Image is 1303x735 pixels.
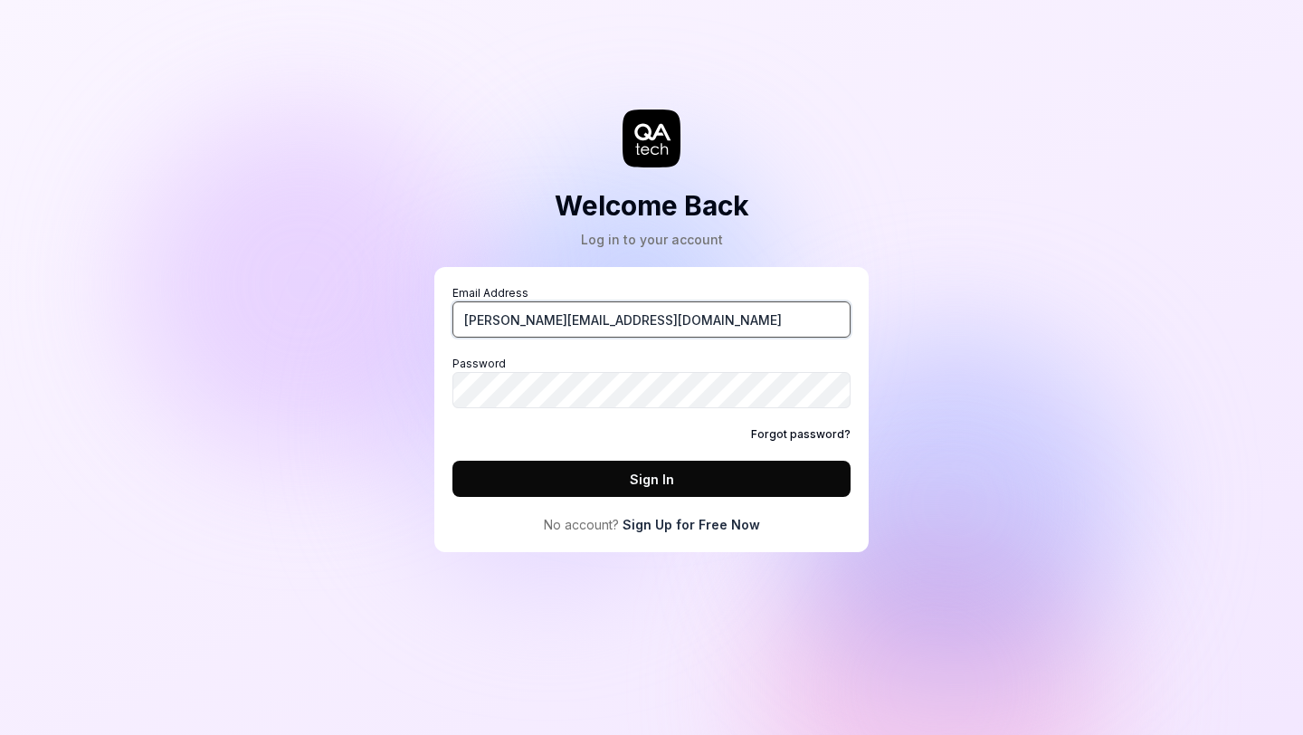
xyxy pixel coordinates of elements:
[452,301,851,338] input: Email Address
[555,230,749,249] div: Log in to your account
[452,356,851,408] label: Password
[452,285,851,338] label: Email Address
[452,461,851,497] button: Sign In
[623,515,760,534] a: Sign Up for Free Now
[751,426,851,443] a: Forgot password?
[544,515,619,534] span: No account?
[555,186,749,226] h2: Welcome Back
[452,372,851,408] input: Password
